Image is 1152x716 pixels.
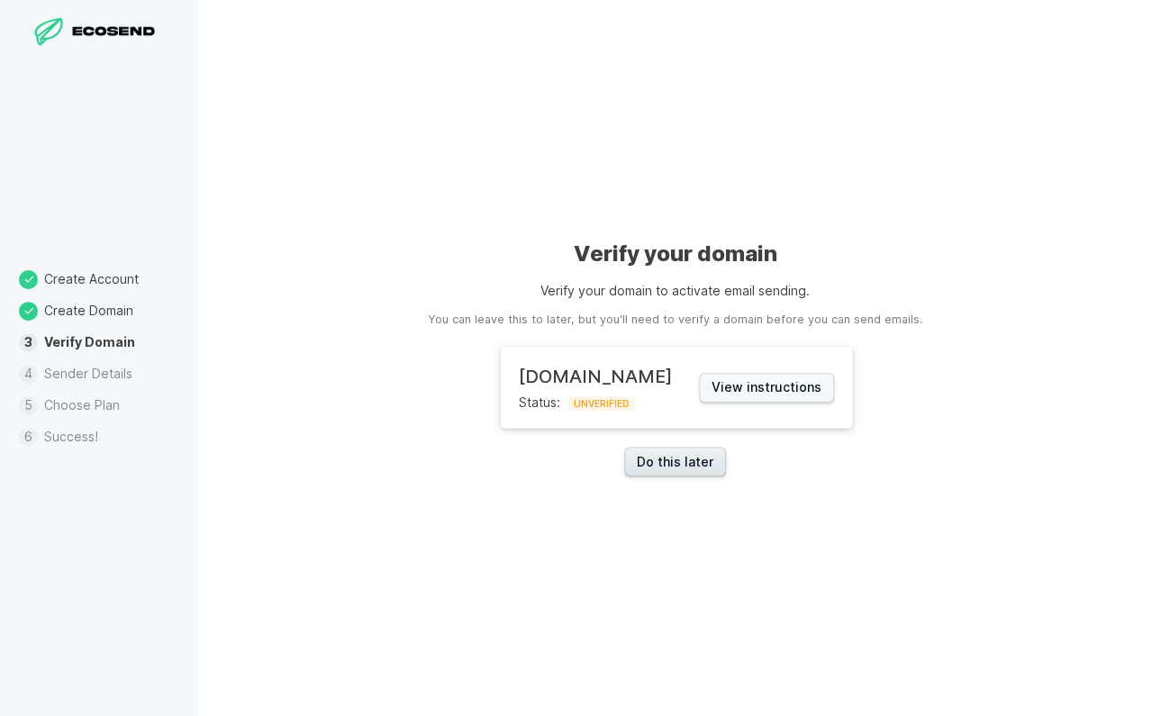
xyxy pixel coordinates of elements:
span: UNVERIFIED [568,396,635,411]
button: View instructions [699,373,834,403]
a: Do this later [624,447,726,476]
p: Verify your domain to activate email sending. [540,281,810,300]
h2: [DOMAIN_NAME] [519,366,672,387]
aside: You can leave this to later, but you'll need to verify a domain before you can send emails. [428,312,922,329]
div: Status: [519,366,672,409]
h1: Verify your domain [574,240,777,268]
